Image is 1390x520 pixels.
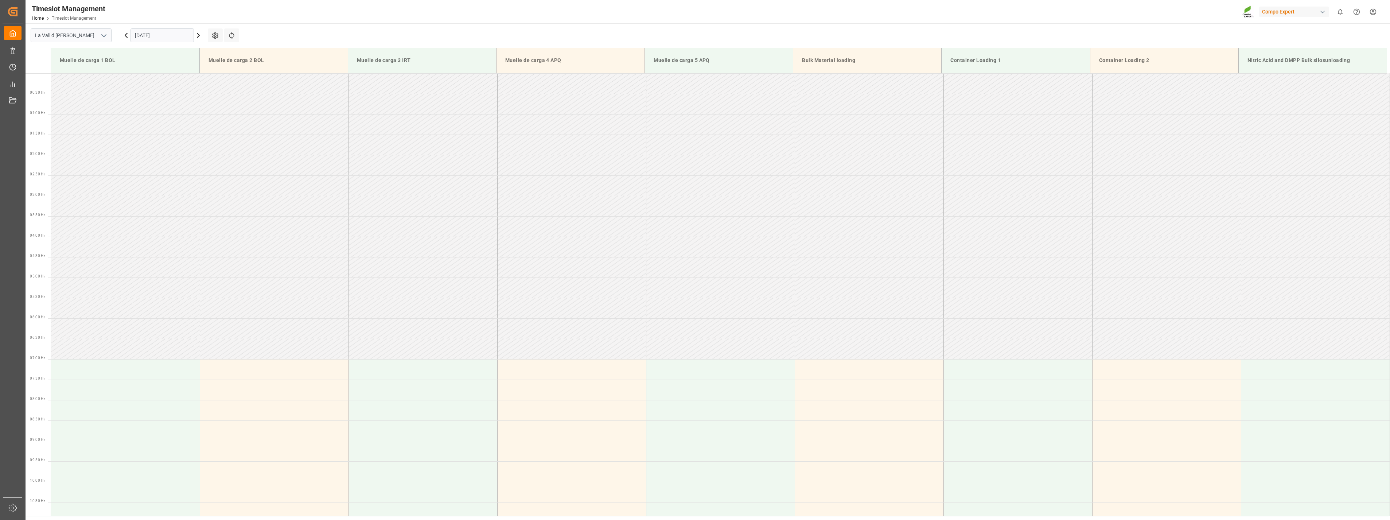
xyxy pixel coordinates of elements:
[30,193,45,197] span: 03:00 Hr
[30,90,45,94] span: 00:30 Hr
[1245,54,1381,67] div: Nitric Acid and DMPP Bulk silosunloading
[131,28,194,42] input: DD.MM.YYYY
[30,233,45,237] span: 04:00 Hr
[502,54,639,67] div: Muelle de carga 4 APQ
[30,274,45,278] span: 05:00 Hr
[98,30,109,41] button: open menu
[354,54,490,67] div: Muelle de carga 3 IRT
[947,54,1084,67] div: Container Loading 1
[30,356,45,360] span: 07:00 Hr
[30,499,45,503] span: 10:30 Hr
[1242,5,1254,18] img: Screenshot%202023-09-29%20at%2010.02.21.png_1712312052.png
[1332,4,1348,20] button: show 0 new notifications
[651,54,787,67] div: Muelle de carga 5 APQ
[31,28,112,42] input: Type to search/select
[30,213,45,217] span: 03:30 Hr
[1096,54,1233,67] div: Container Loading 2
[30,152,45,156] span: 02:00 Hr
[30,458,45,462] span: 09:30 Hr
[30,335,45,339] span: 06:30 Hr
[30,438,45,442] span: 09:00 Hr
[30,478,45,482] span: 10:00 Hr
[30,172,45,176] span: 02:30 Hr
[30,131,45,135] span: 01:30 Hr
[30,254,45,258] span: 04:30 Hr
[30,295,45,299] span: 05:30 Hr
[30,397,45,401] span: 08:00 Hr
[206,54,342,67] div: Muelle de carga 2 BOL
[32,16,44,21] a: Home
[799,54,935,67] div: Bulk Material loading
[32,3,105,14] div: Timeslot Management
[1259,7,1329,17] div: Compo Expert
[30,315,45,319] span: 06:00 Hr
[30,417,45,421] span: 08:30 Hr
[57,54,194,67] div: Muelle de carga 1 BOL
[1259,5,1332,19] button: Compo Expert
[30,376,45,380] span: 07:30 Hr
[1348,4,1365,20] button: Help Center
[30,111,45,115] span: 01:00 Hr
